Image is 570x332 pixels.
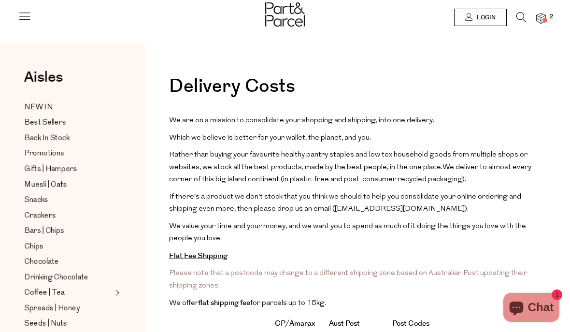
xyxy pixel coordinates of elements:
[25,195,48,206] span: Snacks
[24,67,63,88] span: Aisles
[25,257,59,268] span: Chocolate
[25,272,113,284] a: Drinking Chocolate
[25,164,77,175] span: Gifts | Hampers
[169,300,326,307] span: We offer for parcels up to 15kg.
[25,318,67,330] span: Seeds | Nuts
[25,133,70,144] span: Back In Stock
[474,14,496,22] span: Login
[265,2,305,27] img: Part&Parcel
[169,117,434,124] span: We are on a mission to consolidate your shopping and shipping, into one delivery.
[25,179,113,191] a: Muesli | Oats
[169,193,521,213] span: If there’s a product we don’t stock that you think we should to help you consolidate your online ...
[25,287,113,299] a: Coffee | Tea
[169,270,527,289] span: Please note that a postcode may change to a different shipping zone based on Australian Post upda...
[25,102,53,114] span: NEW IN
[169,223,526,243] span: We value your time and your money, and we want you to spend as much of it doing the things you lo...
[25,288,65,299] span: Coffee | Tea
[25,303,80,315] span: Spreads | Honey
[275,318,315,329] strong: CP/Amarax
[169,149,546,186] p: We deliver to almost every corner of this big island continent (in plastic-free and post-consumer...
[25,194,113,206] a: Snacks
[25,318,113,330] a: Seeds | Nuts
[24,70,63,94] a: Aisles
[25,117,66,129] span: Best Sellers
[25,210,56,222] span: Crackers
[25,148,113,160] a: Promotions
[169,134,371,142] span: Which we believe is better for your wallet, the planet, and you.
[547,13,556,21] span: 2
[500,293,562,324] inbox-online-store-chat: Shopify online store chat
[25,117,113,129] a: Best Sellers
[25,272,88,284] span: Drinking Chocolate
[25,163,113,175] a: Gifts | Hampers
[25,210,113,222] a: Crackers
[113,287,120,299] button: Expand/Collapse Coffee | Tea
[25,132,113,144] a: Back In Stock
[536,13,546,23] a: 2
[329,318,360,329] strong: Aust Post
[454,9,507,26] a: Login
[25,225,113,237] a: Bars | Chips
[25,101,113,114] a: NEW IN
[169,77,546,105] h1: Delivery Costs
[25,241,113,253] a: Chips
[392,318,429,329] strong: Post Codes
[169,251,228,261] strong: Flat Fee Shipping
[25,148,64,160] span: Promotions
[199,298,250,308] strong: flat shipping fee
[25,303,113,315] a: Spreads | Honey
[25,256,113,268] a: Chocolate
[25,179,67,191] span: Muesli | Oats
[169,151,527,171] span: Rather than buying your favourite healthy pantry staples and low tox household goods from multipl...
[25,241,43,253] span: Chips
[25,226,64,237] span: Bars | Chips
